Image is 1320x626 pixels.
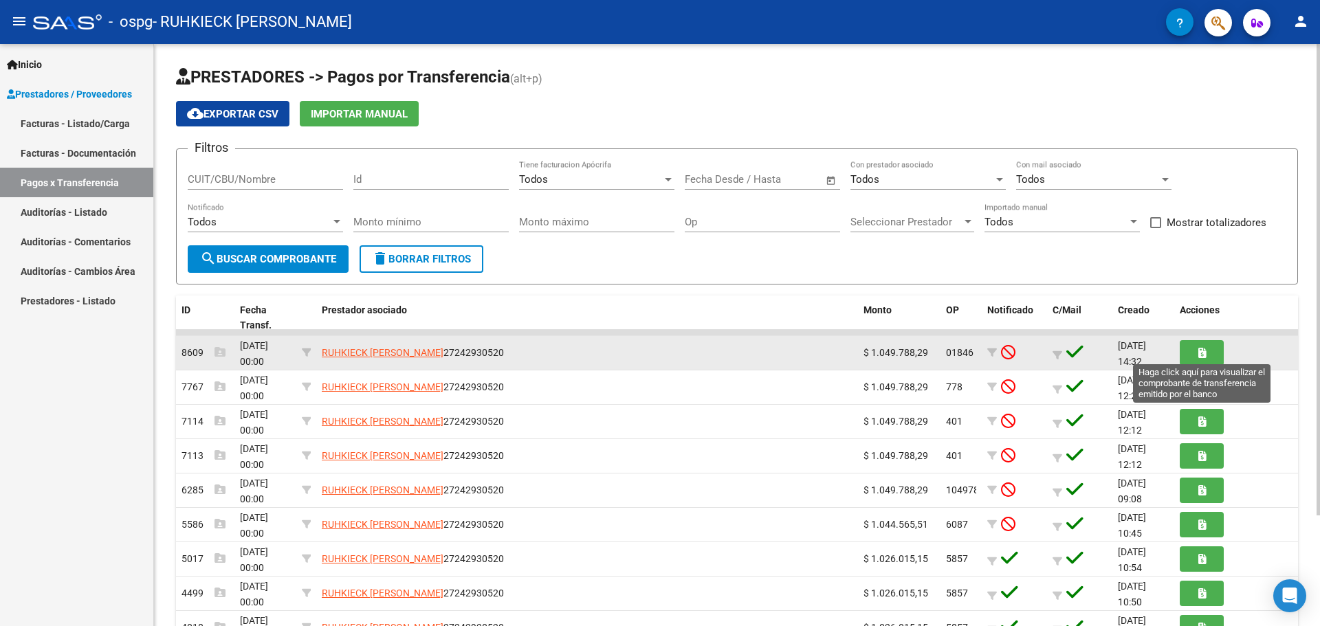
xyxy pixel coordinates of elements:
datatable-header-cell: Creado [1112,295,1174,341]
button: Buscar Comprobante [188,245,349,273]
span: Prestador asociado [322,304,407,315]
span: 27242930520 [322,450,504,461]
span: 4499 [181,588,225,599]
datatable-header-cell: C/Mail [1047,295,1112,341]
span: Notificado [987,304,1033,315]
span: $ 1.049.788,29 [863,450,928,461]
button: Importar Manual [300,101,419,126]
mat-icon: delete [372,250,388,267]
span: [DATE] 00:00 [240,375,268,401]
span: [DATE] 14:32 [1118,340,1146,367]
h3: Filtros [188,138,235,157]
span: Inicio [7,57,42,72]
span: 6285 [181,484,225,495]
span: [DATE] 09:08 [1118,478,1146,504]
span: Todos [984,216,1013,228]
span: Todos [519,173,548,186]
span: 7767 [181,381,225,392]
span: RUHKIECK [PERSON_NAME] [322,381,443,392]
span: 27242930520 [322,519,504,530]
span: PRESTADORES -> Pagos por Transferencia [176,67,510,87]
span: [DATE] 12:12 [1118,409,1146,436]
span: 27242930520 [322,588,504,599]
mat-icon: search [200,250,217,267]
datatable-header-cell: Notificado [982,295,1047,341]
span: Prestadores / Proveedores [7,87,132,102]
span: (alt+p) [510,72,542,85]
span: Todos [1016,173,1045,186]
span: Importar Manual [311,108,408,120]
span: [DATE] 00:00 [240,581,268,607]
span: $ 1.026.015,15 [863,553,928,564]
span: $ 1.026.015,15 [863,588,928,599]
span: 27242930520 [322,553,504,564]
span: Todos [188,216,217,228]
span: 7114 [181,416,225,427]
div: Open Intercom Messenger [1273,579,1306,612]
span: [DATE] 12:12 [1118,443,1146,470]
span: - RUHKIECK [PERSON_NAME] [153,7,352,37]
span: Todos [850,173,879,186]
span: Creado [1118,304,1149,315]
button: Open calendar [824,172,839,188]
span: 27242930520 [322,484,504,495]
span: 778 [946,381,962,392]
span: 27242930520 [322,416,504,427]
span: [DATE] 10:45 [1118,512,1146,539]
span: 6087 [946,519,968,530]
span: Acciones [1180,304,1220,315]
span: 27242930520 [322,381,504,392]
span: 5857 [946,553,968,564]
span: 5586 [181,519,225,530]
span: [DATE] 00:00 [240,443,268,470]
span: Buscar Comprobante [200,253,336,265]
datatable-header-cell: Fecha Transf. [234,295,296,341]
datatable-header-cell: ID [176,295,234,341]
span: [DATE] 10:54 [1118,546,1146,573]
span: [DATE] 00:00 [240,512,268,539]
span: 1049788.29 [946,484,998,495]
span: [DATE] 12:24 [1118,375,1146,401]
span: Seleccionar Prestador [850,216,962,228]
span: [DATE] 00:00 [240,478,268,504]
span: Fecha Transf. [240,304,272,331]
mat-icon: person [1292,13,1309,30]
span: RUHKIECK [PERSON_NAME] [322,347,443,358]
span: 401 [946,416,962,427]
span: $ 1.049.788,29 [863,347,928,358]
span: RUHKIECK [PERSON_NAME] [322,484,443,495]
span: Monto [863,304,892,315]
span: $ 1.049.788,29 [863,484,928,495]
mat-icon: menu [11,13,27,30]
span: [DATE] 00:00 [240,409,268,436]
span: Exportar CSV [187,108,278,120]
span: C/Mail [1053,304,1081,315]
datatable-header-cell: Prestador asociado [316,295,858,341]
span: RUHKIECK [PERSON_NAME] [322,588,443,599]
span: [DATE] 10:50 [1118,581,1146,607]
span: - ospg [109,7,153,37]
span: 8609 [181,347,225,358]
span: 7113 [181,450,225,461]
span: $ 1.049.788,29 [863,381,928,392]
span: RUHKIECK [PERSON_NAME] [322,519,443,530]
span: $ 1.044.565,51 [863,519,928,530]
datatable-header-cell: Acciones [1174,295,1298,341]
span: 5857 [946,588,968,599]
button: Borrar Filtros [360,245,483,273]
datatable-header-cell: OP [940,295,982,341]
span: 27242930520 [322,347,504,358]
mat-icon: cloud_download [187,105,203,122]
span: Mostrar totalizadores [1167,214,1266,231]
span: 401 [946,450,962,461]
input: Fecha fin [753,173,819,186]
span: RUHKIECK [PERSON_NAME] [322,416,443,427]
input: Fecha inicio [685,173,740,186]
span: [DATE] 00:00 [240,340,268,367]
datatable-header-cell: Monto [858,295,940,341]
span: RUHKIECK [PERSON_NAME] [322,553,443,564]
span: ID [181,304,190,315]
span: 01846 [946,347,973,358]
span: $ 1.049.788,29 [863,416,928,427]
span: RUHKIECK [PERSON_NAME] [322,450,443,461]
